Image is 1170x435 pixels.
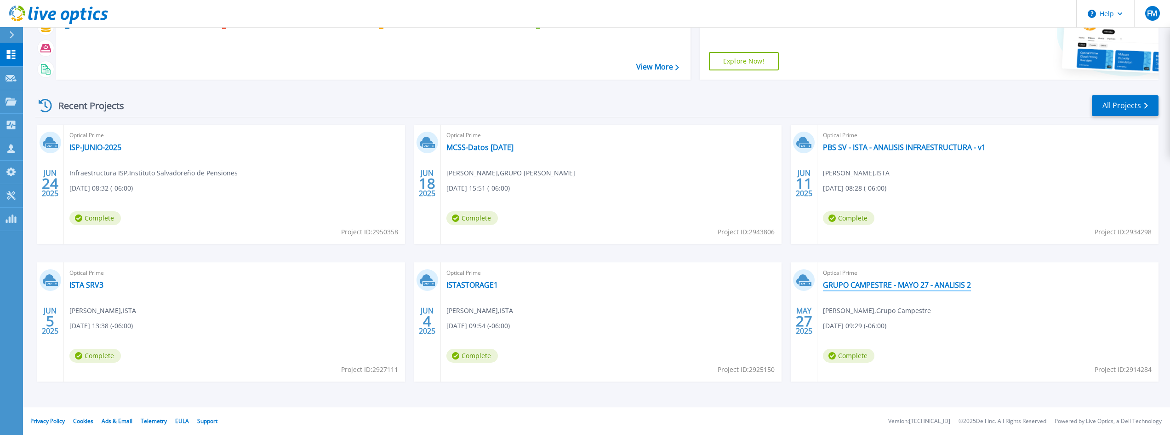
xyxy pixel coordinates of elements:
[796,317,812,325] span: 27
[446,143,514,152] a: MCSS-Datos [DATE]
[959,418,1046,424] li: © 2025 Dell Inc. All Rights Reserved
[341,227,398,237] span: Project ID: 2950358
[446,268,776,278] span: Optical Prime
[446,183,510,193] span: [DATE] 15:51 (-06:00)
[423,317,431,325] span: 4
[69,280,103,290] a: ISTA SRV3
[30,417,65,425] a: Privacy Policy
[823,306,931,316] span: [PERSON_NAME] , Grupo Campestre
[888,418,950,424] li: Version: [TECHNICAL_ID]
[1095,365,1152,375] span: Project ID: 2914284
[341,365,398,375] span: Project ID: 2927111
[446,211,498,225] span: Complete
[446,306,513,316] span: [PERSON_NAME] , ISTA
[73,417,93,425] a: Cookies
[1092,95,1159,116] a: All Projects
[141,417,167,425] a: Telemetry
[41,167,59,200] div: JUN 2025
[823,321,886,331] span: [DATE] 09:29 (-06:00)
[175,417,189,425] a: EULA
[446,168,575,178] span: [PERSON_NAME] , GRUPO [PERSON_NAME]
[823,143,986,152] a: PBS SV - ISTA - ANALISIS INFRAESTRUCTURA - v1
[69,349,121,363] span: Complete
[69,211,121,225] span: Complete
[446,349,498,363] span: Complete
[418,167,436,200] div: JUN 2025
[823,268,1153,278] span: Optical Prime
[446,321,510,331] span: [DATE] 09:54 (-06:00)
[636,63,679,71] a: View More
[69,268,400,278] span: Optical Prime
[823,168,890,178] span: [PERSON_NAME] , ISTA
[41,304,59,338] div: JUN 2025
[718,365,775,375] span: Project ID: 2925150
[823,280,971,290] a: GRUPO CAMPESTRE - MAYO 27 - ANALISIS 2
[69,143,121,152] a: ISP-JUNIO-2025
[823,349,874,363] span: Complete
[446,280,498,290] a: ISTASTORAGE1
[823,183,886,193] span: [DATE] 08:28 (-06:00)
[69,130,400,140] span: Optical Prime
[69,183,133,193] span: [DATE] 08:32 (-06:00)
[69,321,133,331] span: [DATE] 13:38 (-06:00)
[1095,227,1152,237] span: Project ID: 2934298
[795,167,813,200] div: JUN 2025
[102,417,132,425] a: Ads & Email
[46,317,54,325] span: 5
[446,130,776,140] span: Optical Prime
[718,227,775,237] span: Project ID: 2943806
[795,304,813,338] div: MAY 2025
[1055,418,1162,424] li: Powered by Live Optics, a Dell Technology
[419,180,435,187] span: 18
[796,180,812,187] span: 11
[709,52,779,70] a: Explore Now!
[823,211,874,225] span: Complete
[197,417,217,425] a: Support
[35,94,137,117] div: Recent Projects
[69,168,238,178] span: Infraestructura ISP , Instituto Salvadoreño de Pensiones
[1147,10,1157,17] span: FM
[823,130,1153,140] span: Optical Prime
[418,304,436,338] div: JUN 2025
[69,306,136,316] span: [PERSON_NAME] , ISTA
[42,180,58,187] span: 24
